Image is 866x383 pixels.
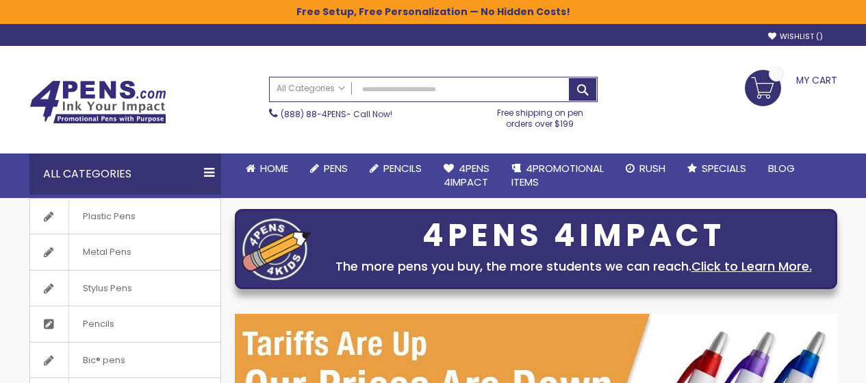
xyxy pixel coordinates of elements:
[324,161,348,175] span: Pens
[242,218,311,280] img: four_pen_logo.png
[768,161,795,175] span: Blog
[68,343,139,378] span: Bic® pens
[260,161,288,175] span: Home
[359,153,433,184] a: Pencils
[676,153,757,184] a: Specials
[30,306,220,342] a: Pencils
[702,161,746,175] span: Specials
[29,80,166,124] img: 4Pens Custom Pens and Promotional Products
[68,306,128,342] span: Pencils
[444,161,489,189] span: 4Pens 4impact
[383,161,422,175] span: Pencils
[281,108,392,120] span: - Call Now!
[68,234,145,270] span: Metal Pens
[757,153,806,184] a: Blog
[30,271,220,306] a: Stylus Pens
[281,108,346,120] a: (888) 88-4PENS
[68,199,149,234] span: Plastic Pens
[30,343,220,378] a: Bic® pens
[615,153,676,184] a: Rush
[768,32,823,42] a: Wishlist
[691,258,812,275] a: Click to Learn More.
[433,153,500,198] a: 4Pens4impact
[299,153,359,184] a: Pens
[511,161,604,189] span: 4PROMOTIONAL ITEMS
[30,199,220,234] a: Plastic Pens
[277,83,345,94] span: All Categories
[68,271,146,306] span: Stylus Pens
[639,161,665,175] span: Rush
[318,221,830,250] div: 4PENS 4IMPACT
[270,77,352,100] a: All Categories
[483,102,598,129] div: Free shipping on pen orders over $199
[29,153,221,195] div: All Categories
[235,153,299,184] a: Home
[500,153,615,198] a: 4PROMOTIONALITEMS
[318,257,830,276] div: The more pens you buy, the more students we can reach.
[30,234,220,270] a: Metal Pens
